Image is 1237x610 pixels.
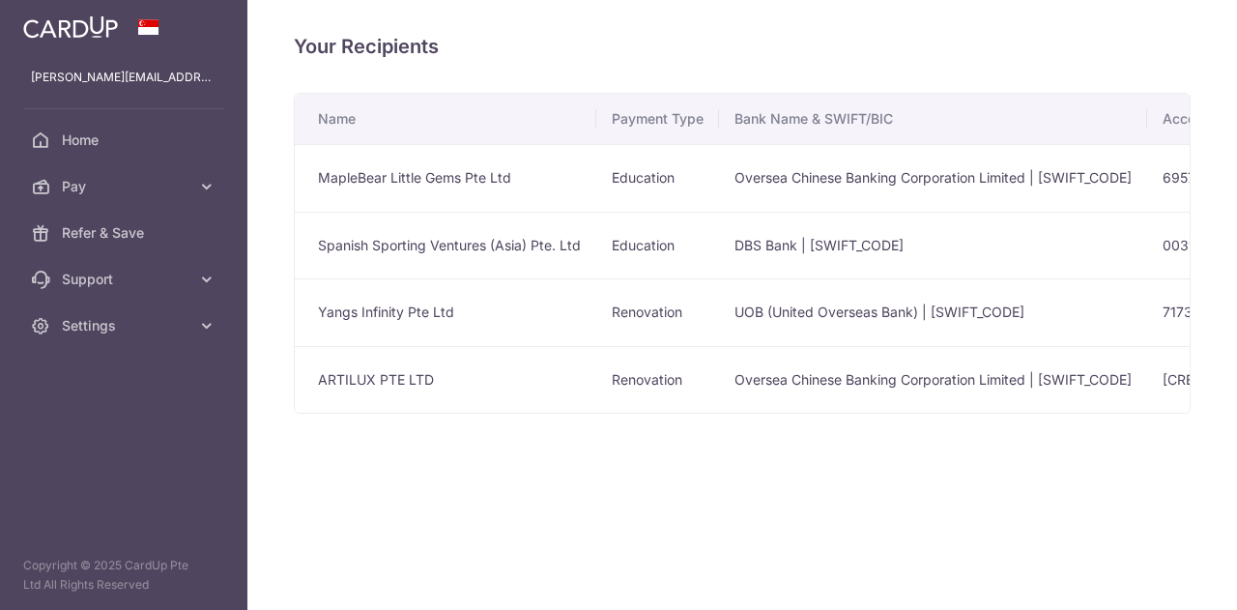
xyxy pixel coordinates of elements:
td: Oversea Chinese Banking Corporation Limited | [SWIFT_CODE] [719,144,1147,212]
span: Pay [62,177,189,196]
img: CardUp [23,15,118,39]
th: Bank Name & SWIFT/BIC [719,94,1147,144]
span: Support [62,270,189,289]
span: Home [62,131,189,150]
iframe: Opens a widget where you can find more information [1108,552,1218,600]
td: Education [596,212,719,279]
span: Settings [62,316,189,335]
h4: Your Recipients [294,31,1191,62]
td: UOB (United Overseas Bank) | [SWIFT_CODE] [719,278,1147,346]
td: DBS Bank | [SWIFT_CODE] [719,212,1147,279]
th: Payment Type [596,94,719,144]
td: Renovation [596,278,719,346]
p: [PERSON_NAME][EMAIL_ADDRESS][DOMAIN_NAME] [31,68,216,87]
td: Spanish Sporting Ventures (Asia) Pte. Ltd [295,212,596,279]
td: MapleBear Little Gems Pte Ltd [295,144,596,212]
td: ARTILUX PTE LTD [295,346,596,414]
span: Refer & Save [62,223,189,243]
th: Name [295,94,596,144]
td: Renovation [596,346,719,414]
td: Education [596,144,719,212]
td: Oversea Chinese Banking Corporation Limited | [SWIFT_CODE] [719,346,1147,414]
td: Yangs Infinity Pte Ltd [295,278,596,346]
